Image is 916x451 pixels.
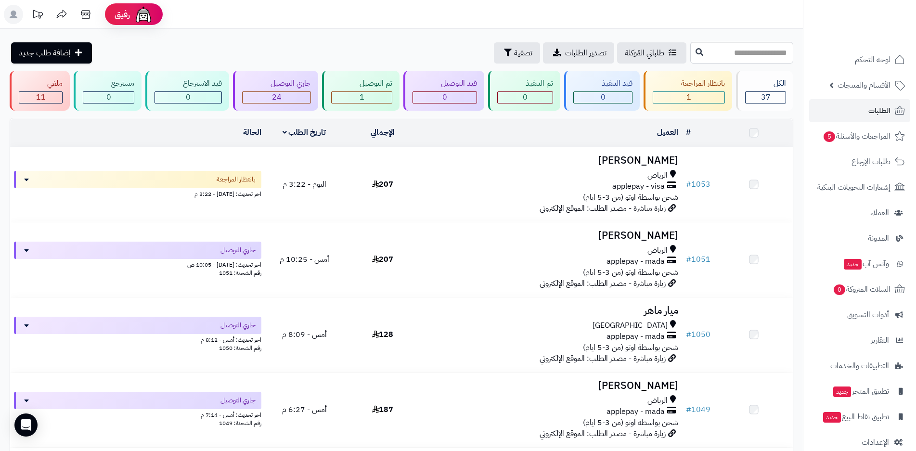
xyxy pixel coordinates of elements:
[283,179,326,190] span: اليوم - 3:22 م
[809,125,910,148] a: المراجعات والأسئلة5
[868,232,889,245] span: المدونة
[14,188,261,198] div: اخر تحديث: [DATE] - 3:22 م
[809,278,910,301] a: السلات المتروكة0
[371,127,395,138] a: الإجمالي
[647,395,668,406] span: الرياض
[19,92,62,103] div: 11
[11,42,92,64] a: إضافة طلب جديد
[562,71,642,111] a: قيد التنفيذ 0
[14,259,261,269] div: اخر تحديث: [DATE] - 10:05 ص
[19,78,63,89] div: ملغي
[851,7,907,27] img: logo-2.png
[686,254,710,265] a: #1051
[686,404,691,415] span: #
[426,155,678,166] h3: [PERSON_NAME]
[497,78,553,89] div: تم التنفيذ
[686,404,710,415] a: #1049
[514,47,532,59] span: تصفية
[219,269,261,277] span: رقم الشحنة: 1051
[372,404,393,415] span: 187
[320,71,401,111] a: تم التوصيل 1
[155,92,221,103] div: 0
[734,71,795,111] a: الكل37
[653,92,724,103] div: 1
[220,245,256,255] span: جاري التوصيل
[83,92,134,103] div: 0
[186,91,191,103] span: 0
[686,329,691,340] span: #
[809,303,910,326] a: أدوات التسويق
[19,47,71,59] span: إضافة طلب جديد
[401,71,486,111] a: قيد التوصيل 0
[647,245,668,256] span: الرياض
[809,99,910,122] a: الطلبات
[851,155,890,168] span: طلبات الإرجاع
[360,91,364,103] span: 1
[809,354,910,377] a: التطبيقات والخدمات
[606,406,665,417] span: applepay - mada
[823,412,841,423] span: جديد
[642,71,734,111] a: بانتظار المراجعة 1
[413,78,477,89] div: قيد التوصيل
[870,206,889,219] span: العملاء
[486,71,562,111] a: تم التنفيذ 0
[115,9,130,20] span: رفيق
[625,47,664,59] span: طلباتي المُوكلة
[843,257,889,271] span: وآتس آب
[26,5,50,26] a: تحديثات المنصة
[601,91,606,103] span: 0
[426,380,678,391] h3: [PERSON_NAME]
[540,278,666,289] span: زيارة مباشرة - مصدر الطلب: الموقع الإلكتروني
[217,175,256,184] span: بانتظار المراجعة
[809,48,910,71] a: لوحة التحكم
[243,92,310,103] div: 24
[809,329,910,352] a: التقارير
[583,342,678,353] span: شحن بواسطة اوتو (من 3-5 ايام)
[686,254,691,265] span: #
[332,92,392,103] div: 1
[653,78,725,89] div: بانتظار المراجعة
[565,47,606,59] span: تصدير الطلبات
[331,78,392,89] div: تم التوصيل
[824,131,836,142] span: 5
[583,417,678,428] span: شحن بواسطة اوتو (من 3-5 ايام)
[243,127,261,138] a: الحالة
[809,227,910,250] a: المدونة
[686,127,691,138] a: #
[761,91,771,103] span: 37
[862,436,889,449] span: الإعدادات
[583,192,678,203] span: شحن بواسطة اوتو (من 3-5 ايام)
[220,321,256,330] span: جاري التوصيل
[833,283,890,296] span: السلات المتروكة
[832,385,889,398] span: تطبيق المتجر
[143,71,231,111] a: قيد الاسترجاع 0
[830,359,889,373] span: التطبيقات والخدمات
[606,331,665,342] span: applepay - mada
[36,91,46,103] span: 11
[283,127,326,138] a: تاريخ الطلب
[106,91,111,103] span: 0
[280,254,329,265] span: أمس - 10:25 م
[745,78,786,89] div: الكل
[809,380,910,403] a: تطبيق المتجرجديد
[686,91,691,103] span: 1
[822,410,889,424] span: تطبيق نقاط البيع
[540,203,666,214] span: زيارة مباشرة - مصدر الطلب: الموقع الإلكتروني
[855,53,890,66] span: لوحة التحكم
[612,181,665,192] span: applepay - visa
[817,180,890,194] span: إشعارات التحويلات البنكية
[593,320,668,331] span: [GEOGRAPHIC_DATA]
[871,334,889,347] span: التقارير
[809,150,910,173] a: طلبات الإرجاع
[219,344,261,352] span: رقم الشحنة: 1050
[134,5,153,24] img: ai-face.png
[282,329,327,340] span: أمس - 8:09 م
[809,405,910,428] a: تطبيق نقاط البيعجديد
[809,176,910,199] a: إشعارات التحويلات البنكية
[647,170,668,181] span: الرياض
[372,179,393,190] span: 207
[426,230,678,241] h3: [PERSON_NAME]
[844,259,862,270] span: جديد
[834,284,846,296] span: 0
[809,201,910,224] a: العملاء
